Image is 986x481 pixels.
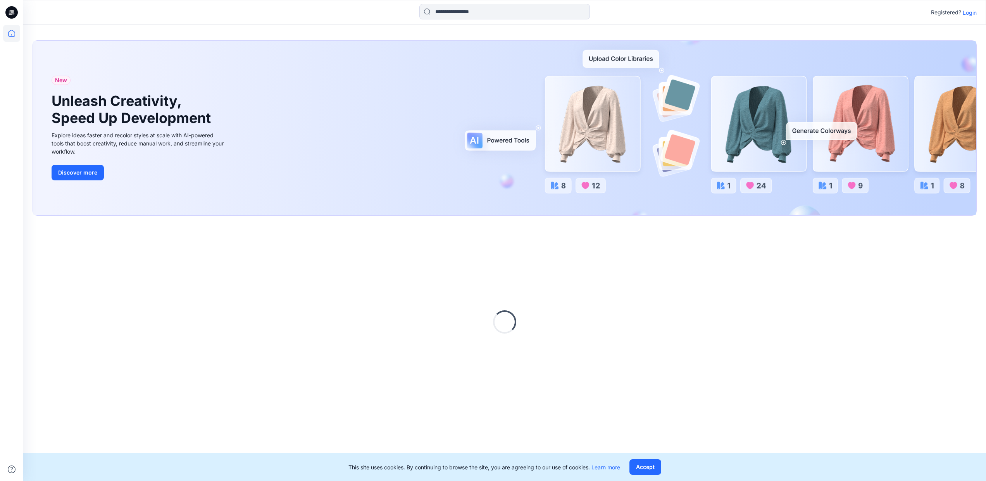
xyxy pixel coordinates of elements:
[52,131,226,156] div: Explore ideas faster and recolor styles at scale with AI-powered tools that boost creativity, red...
[55,76,67,85] span: New
[52,165,104,180] button: Discover more
[52,93,214,126] h1: Unleash Creativity, Speed Up Development
[591,464,620,471] a: Learn more
[629,459,661,475] button: Accept
[348,463,620,471] p: This site uses cookies. By continuing to browse the site, you are agreeing to our use of cookies.
[963,9,977,17] p: Login
[52,165,226,180] a: Discover more
[931,8,961,17] p: Registered?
